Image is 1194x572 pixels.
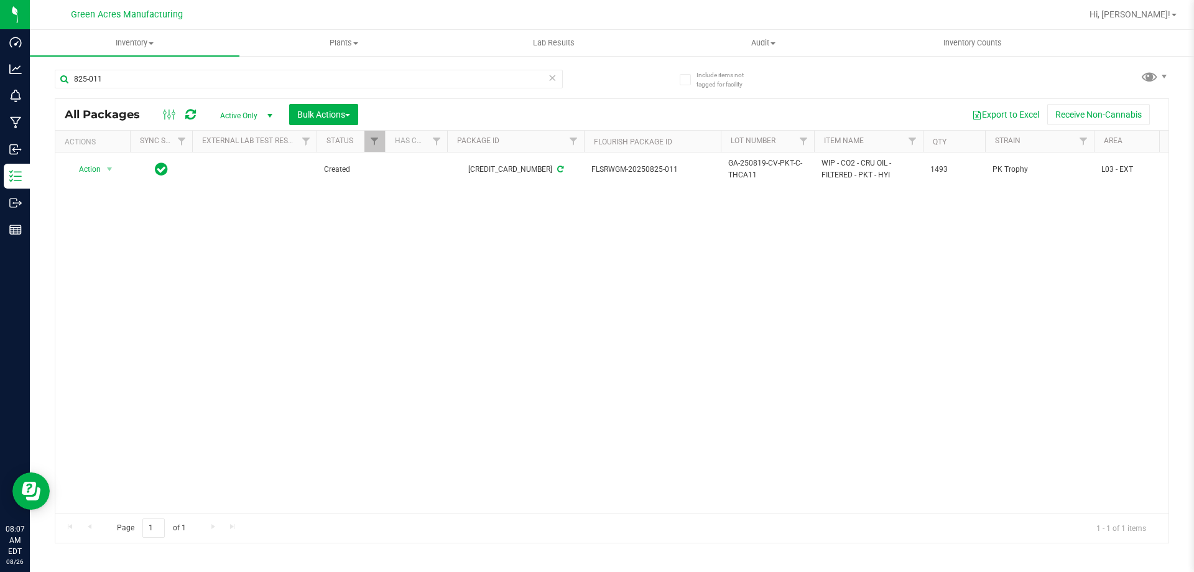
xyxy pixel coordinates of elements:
span: GA-250819-CV-PKT-C-THCA11 [728,157,807,181]
span: L03 - EXT [1101,164,1180,176]
a: Plants [239,30,449,56]
a: Filter [427,131,447,152]
inline-svg: Inventory [9,170,22,182]
span: In Sync [155,161,168,178]
a: Flourish Package ID [594,138,672,146]
input: 1 [142,518,165,538]
inline-svg: Monitoring [9,90,22,102]
a: Filter [172,131,192,152]
a: Strain [995,136,1020,145]
span: Inventory [30,37,239,49]
span: 1493 [930,164,978,176]
span: select [102,161,118,178]
button: Receive Non-Cannabis [1047,104,1150,125]
a: Filter [794,131,814,152]
span: PK Trophy [993,164,1086,176]
a: Inventory Counts [868,30,1078,56]
a: External Lab Test Result [202,136,300,145]
span: All Packages [65,108,152,121]
span: FLSRWGM-20250825-011 [591,164,713,176]
a: Filter [902,131,923,152]
div: Actions [65,138,125,146]
span: Sync from Compliance System [555,165,563,174]
a: Filter [563,131,584,152]
p: 08/26 [6,557,24,566]
span: Inventory Counts [927,37,1019,49]
a: Filter [364,131,385,152]
a: Item Name [824,136,864,145]
span: Plants [240,37,448,49]
div: [CREDIT_CARD_NUMBER] [445,164,586,176]
input: Search Package ID, Item Name, SKU, Lot or Part Number... [55,70,563,88]
span: Page of 1 [106,518,196,538]
a: Lab Results [449,30,659,56]
inline-svg: Inbound [9,143,22,156]
inline-svg: Outbound [9,197,22,209]
inline-svg: Dashboard [9,36,22,49]
span: Green Acres Manufacturing [71,9,183,20]
button: Bulk Actions [289,104,358,125]
inline-svg: Manufacturing [9,116,22,129]
span: Lab Results [516,37,591,49]
a: Filter [296,131,317,152]
a: Sync Status [140,136,188,145]
span: 1 - 1 of 1 items [1086,518,1156,537]
a: Qty [933,138,946,146]
a: Lot Number [731,136,775,145]
p: 08:07 AM EDT [6,523,24,557]
span: Created [324,164,377,176]
span: Audit [659,37,868,49]
span: Bulk Actions [297,110,350,120]
iframe: Resource center [12,472,50,510]
inline-svg: Reports [9,223,22,236]
th: Has COA [385,131,447,152]
span: Action [68,161,101,178]
span: Include items not tagged for facility [696,70,759,89]
span: WIP - CO2 - CRU OIL - FILTERED - PKT - HYI [821,157,915,181]
a: Filter [1073,131,1094,152]
inline-svg: Analytics [9,63,22,75]
span: Clear [548,70,557,86]
a: Area [1104,136,1122,145]
a: Audit [659,30,868,56]
button: Export to Excel [964,104,1047,125]
a: Inventory [30,30,239,56]
span: Hi, [PERSON_NAME]! [1090,9,1170,19]
a: Status [326,136,353,145]
a: Package ID [457,136,499,145]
